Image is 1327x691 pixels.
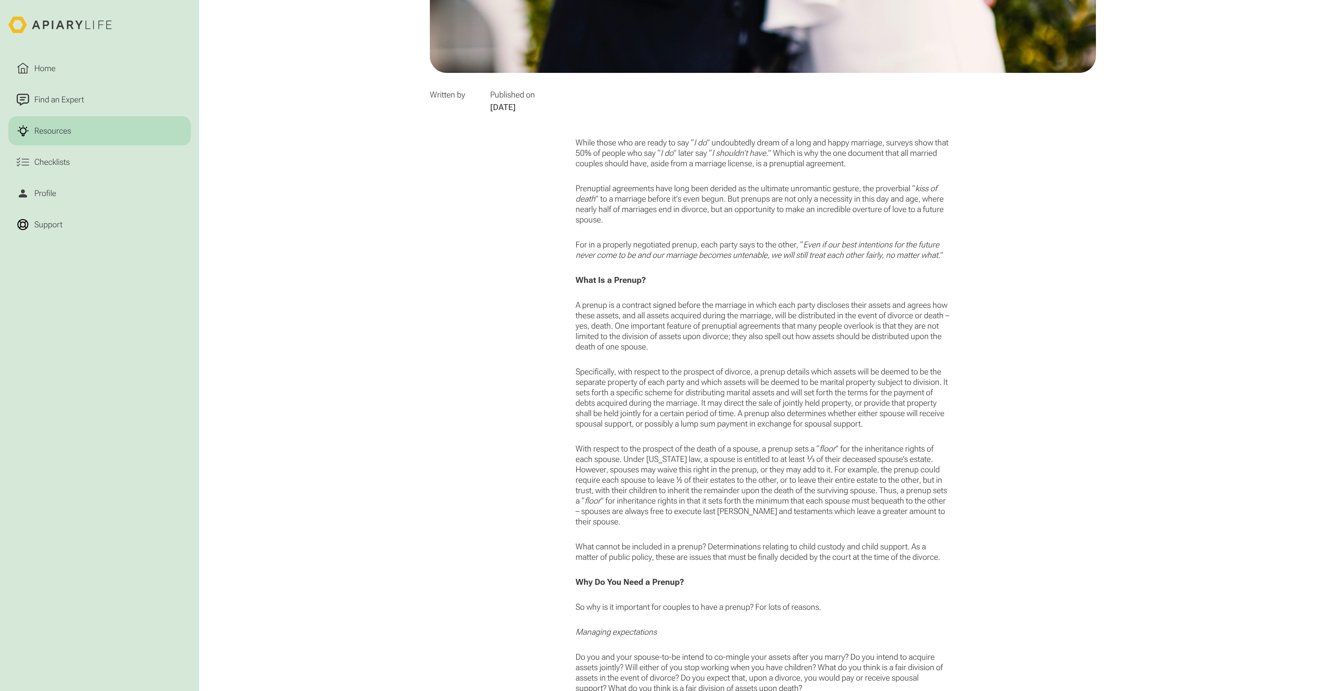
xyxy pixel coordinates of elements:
a: Checklists [8,148,191,177]
p: With respect to the prospect of the death of a spouse, a prenup sets a “ ” for the inheritance ri... [576,444,950,527]
p: ​ [576,354,950,364]
p: So why is it important for couples to have a prenup? For lots of reasons. [576,602,950,612]
strong: What Is a Prenup? [576,275,646,285]
a: Support [8,210,191,239]
div: Written by [430,90,465,100]
p: ​ [576,262,950,273]
em: Managing expectations [576,627,657,637]
em: floor [819,444,835,454]
p: ​ [576,287,950,298]
p: ​ [576,171,950,181]
em: floor [585,496,601,506]
p: ​ [576,614,950,625]
p: Prenuptial agreements have long been derided as the ultimate unromantic gesture, the proverbial “... [576,183,950,225]
strong: Why Do You Need a Prenup? [576,577,684,587]
div: [DATE] [490,102,535,112]
p: A prenup is a contract signed before the marriage in which each party discloses their assets and ... [576,300,950,352]
p: For in a properly negotiated prenup, each party says to the other, “ ” [576,239,950,260]
a: Find an Expert [8,85,191,114]
p: ​ [576,589,950,600]
p: What cannot be included in a prenup? Determinations relating to child custody and child support. ... [576,541,950,562]
a: Profile [8,179,191,208]
div: Profile [32,187,58,200]
p: ​ [576,529,950,539]
em: I do [661,148,673,158]
em: I shouldn’t have. [712,148,768,158]
p: ​ [576,639,950,650]
div: Resources [32,125,73,137]
p: While those who are ready to say “ ” undoubtedly dream of a long and happy marriage, surveys show... [576,137,950,169]
div: Checklists [32,156,72,168]
p: Specifically, with respect to the prospect of divorce, a prenup details which assets will be deem... [576,366,950,429]
div: Published on [490,90,535,100]
p: ​ [576,227,950,237]
em: I do [694,138,707,148]
div: Find an Expert [32,93,86,106]
a: Home [8,54,191,83]
p: ​ [576,564,950,575]
p: ​ [576,431,950,441]
div: Home [32,62,58,75]
div: Support [32,218,65,231]
a: Resources [8,116,191,145]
